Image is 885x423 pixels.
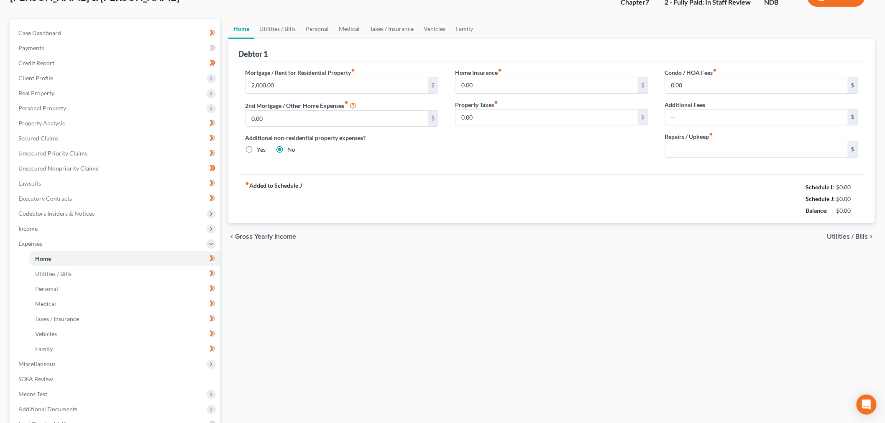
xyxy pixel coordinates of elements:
[665,100,706,109] label: Additional Fees
[28,326,220,341] a: Vehicles
[35,315,79,322] span: Taxes / Insurance
[18,165,98,172] span: Unsecured Nonpriority Claims
[665,132,714,141] label: Repairs / Upkeep
[709,132,714,136] i: fiber_manual_record
[713,68,717,72] i: fiber_manual_record
[18,240,42,247] span: Expenses
[228,233,296,240] button: chevron_left Gross Yearly Income
[18,180,41,187] span: Lawsuits
[257,145,266,154] label: Yes
[301,19,334,39] a: Personal
[35,270,72,277] span: Utilities / Bills
[228,19,254,39] a: Home
[455,68,502,77] label: Home Insurance
[12,372,220,387] a: SOFA Review
[18,390,47,398] span: Means Test
[12,25,220,41] a: Case Dashboard
[836,183,859,191] div: $0.00
[28,341,220,357] a: Family
[12,56,220,71] a: Credit Report
[665,68,717,77] label: Condo / HOA Fees
[28,251,220,266] a: Home
[827,233,868,240] span: Utilities / Bills
[235,233,296,240] span: Gross Yearly Income
[245,68,355,77] label: Mortgage / Rent for Residential Property
[18,74,53,82] span: Client Profile
[18,120,65,127] span: Property Analysis
[836,195,859,203] div: $0.00
[498,68,502,72] i: fiber_manual_record
[450,19,478,39] a: Family
[365,19,419,39] a: Taxes / Insurance
[245,181,249,186] i: fiber_manual_record
[18,104,66,112] span: Personal Property
[238,49,268,59] div: Debtor 1
[35,285,58,292] span: Personal
[806,207,828,214] strong: Balance:
[35,330,57,337] span: Vehicles
[245,133,438,142] label: Additional non-residential property expenses?
[12,116,220,131] a: Property Analysis
[18,225,38,232] span: Income
[428,111,438,127] div: $
[18,29,61,36] span: Case Dashboard
[848,110,858,125] div: $
[18,135,59,142] span: Secured Claims
[638,77,648,93] div: $
[868,233,875,240] i: chevron_right
[18,195,72,202] span: Executory Contracts
[228,233,235,240] i: chevron_left
[246,77,428,93] input: --
[35,345,53,352] span: Family
[806,183,834,191] strong: Schedule I:
[18,210,95,217] span: Codebtors Insiders & Notices
[455,100,498,109] label: Property Taxes
[351,68,355,72] i: fiber_manual_record
[12,161,220,176] a: Unsecured Nonpriority Claims
[18,59,54,66] span: Credit Report
[12,41,220,56] a: Payments
[848,141,858,157] div: $
[28,281,220,296] a: Personal
[665,110,848,125] input: --
[419,19,450,39] a: Vehicles
[246,111,428,127] input: --
[455,77,638,93] input: --
[806,195,835,202] strong: Schedule J:
[35,300,56,307] span: Medical
[254,19,301,39] a: Utilities / Bills
[836,206,859,215] div: $0.00
[12,176,220,191] a: Lawsuits
[665,141,848,157] input: --
[494,100,498,104] i: fiber_manual_record
[665,77,848,93] input: --
[638,110,648,125] div: $
[18,360,56,367] span: Miscellaneous
[827,233,875,240] button: Utilities / Bills chevron_right
[28,311,220,326] a: Taxes / Insurance
[428,77,438,93] div: $
[18,375,53,382] span: SOFA Review
[245,181,302,217] strong: Added to Schedule J
[12,191,220,206] a: Executory Contracts
[12,146,220,161] a: Unsecured Priority Claims
[18,405,77,413] span: Additional Documents
[18,44,44,51] span: Payments
[334,19,365,39] a: Medical
[455,110,638,125] input: --
[35,255,51,262] span: Home
[12,131,220,146] a: Secured Claims
[28,266,220,281] a: Utilities / Bills
[18,150,87,157] span: Unsecured Priority Claims
[18,89,54,97] span: Real Property
[245,100,356,110] label: 2nd Mortgage / Other Home Expenses
[857,395,877,415] div: Open Intercom Messenger
[848,77,858,93] div: $
[287,145,295,154] label: No
[28,296,220,311] a: Medical
[344,100,348,104] i: fiber_manual_record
